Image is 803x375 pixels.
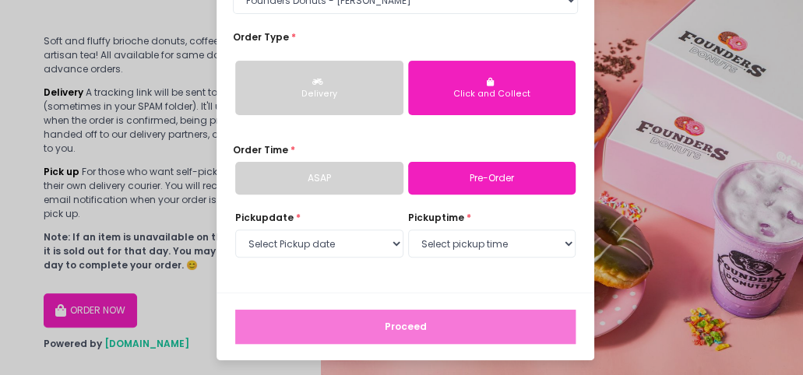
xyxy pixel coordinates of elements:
button: Delivery [235,61,403,115]
a: Pre-Order [408,162,576,195]
span: pickup time [408,211,464,224]
div: Delivery [245,88,393,100]
button: Proceed [235,310,576,344]
a: ASAP [235,162,403,195]
span: Pickup date [235,211,294,224]
button: Click and Collect [408,61,576,115]
div: Click and Collect [418,88,566,100]
span: Order Type [233,30,289,44]
span: Order Time [233,143,288,156]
